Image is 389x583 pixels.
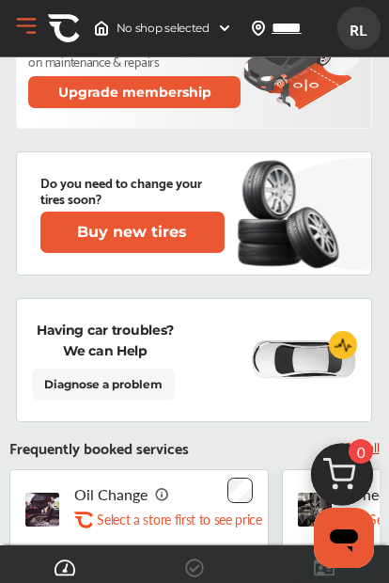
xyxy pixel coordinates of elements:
[117,21,210,36] span: No shop selected
[25,493,59,527] img: oil-change-thumb.jpg
[40,174,225,206] p: Do you need to change your tires soon?
[329,331,357,359] img: cardiogram-logo.18e20815.svg
[9,438,189,456] p: Frequently booked services
[349,439,373,464] span: 0
[12,12,40,40] button: Open Menu
[40,212,225,253] button: Buy new tires
[48,12,80,44] img: CA-Icon.89b5b008.svg
[32,320,178,361] p: Having car troubles? We can Help
[40,212,228,253] a: Buy new tires
[236,152,349,275] img: new-tire.a0c7fe23.svg
[217,21,232,36] img: header-down-arrow.9dd2ce7d.svg
[32,369,175,401] a: Diagnose a problem
[28,54,243,69] p: on maintenance & repairs
[28,76,241,108] button: Upgrade membership
[94,21,109,36] img: header-home-logo.8d720a4f.svg
[297,434,387,525] img: cart_icon.3d0951e8.svg
[342,11,376,46] span: RL
[74,485,148,503] p: Oil Change
[97,511,261,528] p: Select a store first to see price
[251,21,266,36] img: location_vector.a44bc228.svg
[155,486,170,501] img: info_icon_vector.svg
[243,23,360,110] img: update-membership.81812027.svg
[314,508,374,568] iframe: Button to launch messaging window
[250,339,356,381] img: diagnose-vehicle.c84bcb0a.svg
